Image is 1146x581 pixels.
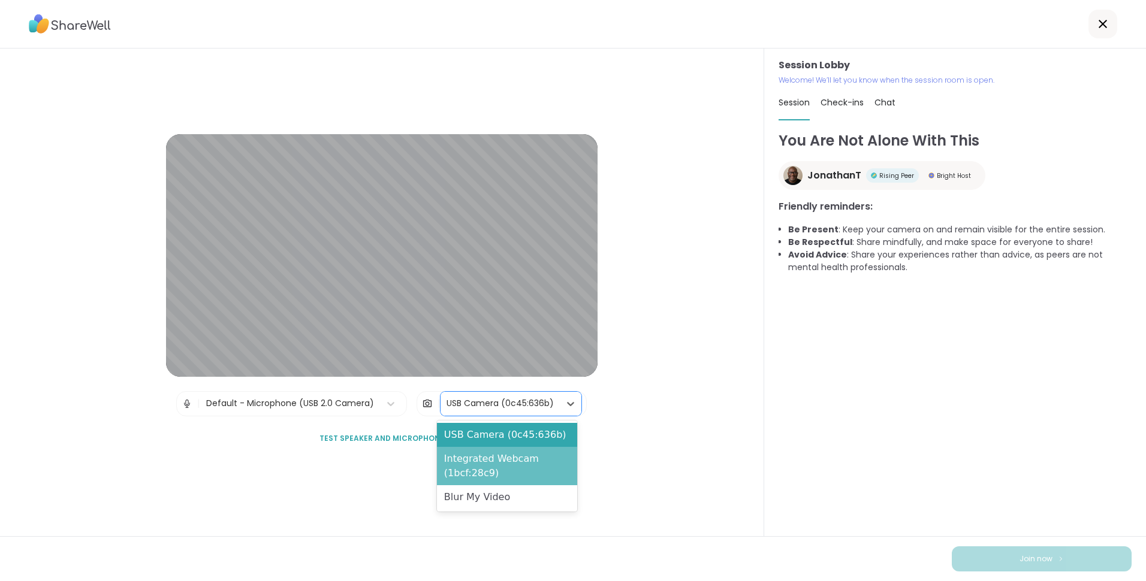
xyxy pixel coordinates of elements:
[874,96,895,108] span: Chat
[879,171,914,180] span: Rising Peer
[1020,553,1052,564] span: Join now
[447,397,554,410] div: USB Camera (0c45:636b)
[779,130,1132,152] h1: You Are Not Alone With This
[315,426,449,451] button: Test speaker and microphone
[937,171,971,180] span: Bright Host
[779,161,985,190] a: JonathanTJonathanTRising PeerRising PeerBright HostBright Host
[29,10,111,38] img: ShareWell Logo
[197,392,200,416] span: |
[788,236,1132,249] li: : Share mindfully, and make space for everyone to share!
[788,223,1132,236] li: : Keep your camera on and remain visible for the entire session.
[779,96,810,108] span: Session
[779,199,1132,214] h3: Friendly reminders:
[779,75,1132,86] p: Welcome! We’ll let you know when the session room is open.
[783,166,803,185] img: JonathanT
[437,423,577,447] div: USB Camera (0c45:636b)
[952,546,1132,571] button: Join now
[438,392,441,416] span: |
[1057,555,1064,562] img: ShareWell Logomark
[928,173,934,178] img: Bright Host
[788,249,1132,274] li: : Share your experiences rather than advice, as peers are not mental health professionals.
[807,168,861,183] span: JonathanT
[788,249,847,261] b: Avoid Advice
[788,223,839,235] b: Be Present
[788,236,852,248] b: Be Respectful
[206,397,374,410] div: Default - Microphone (USB 2.0 Camera)
[319,433,444,444] span: Test speaker and microphone
[779,58,1132,72] h3: Session Lobby
[871,173,877,178] img: Rising Peer
[821,96,864,108] span: Check-ins
[437,447,577,485] div: Integrated Webcam (1bcf:28c9)
[182,392,192,416] img: Microphone
[422,392,433,416] img: Camera
[437,485,577,509] div: Blur My Video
